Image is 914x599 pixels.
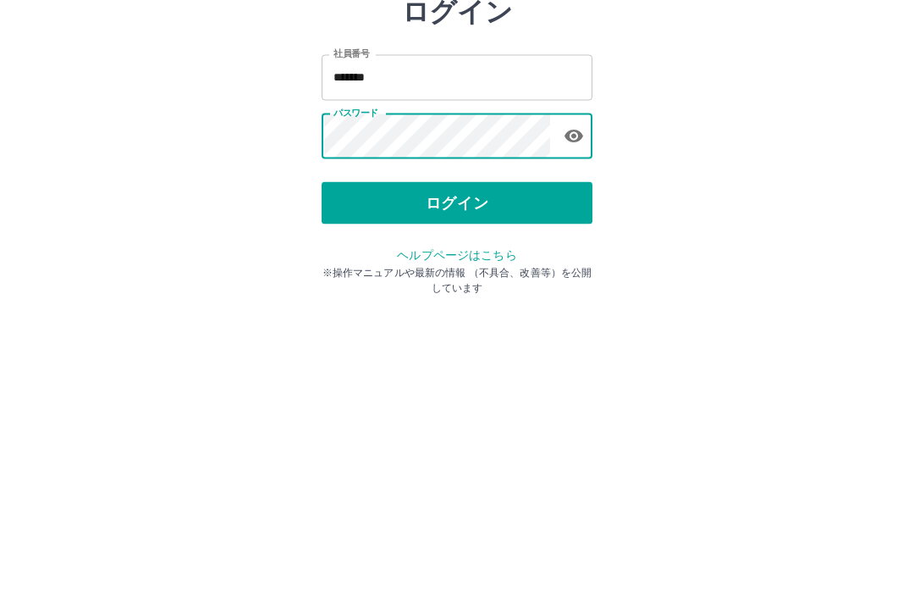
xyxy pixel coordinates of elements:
button: ログイン [322,293,592,336]
p: ※操作マニュアルや最新の情報 （不具合、改善等）を公開しています [322,376,592,407]
h2: ログイン [402,107,513,139]
a: ヘルプページはこちら [397,359,516,373]
label: パスワード [333,218,378,230]
label: 社員番号 [333,158,369,171]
